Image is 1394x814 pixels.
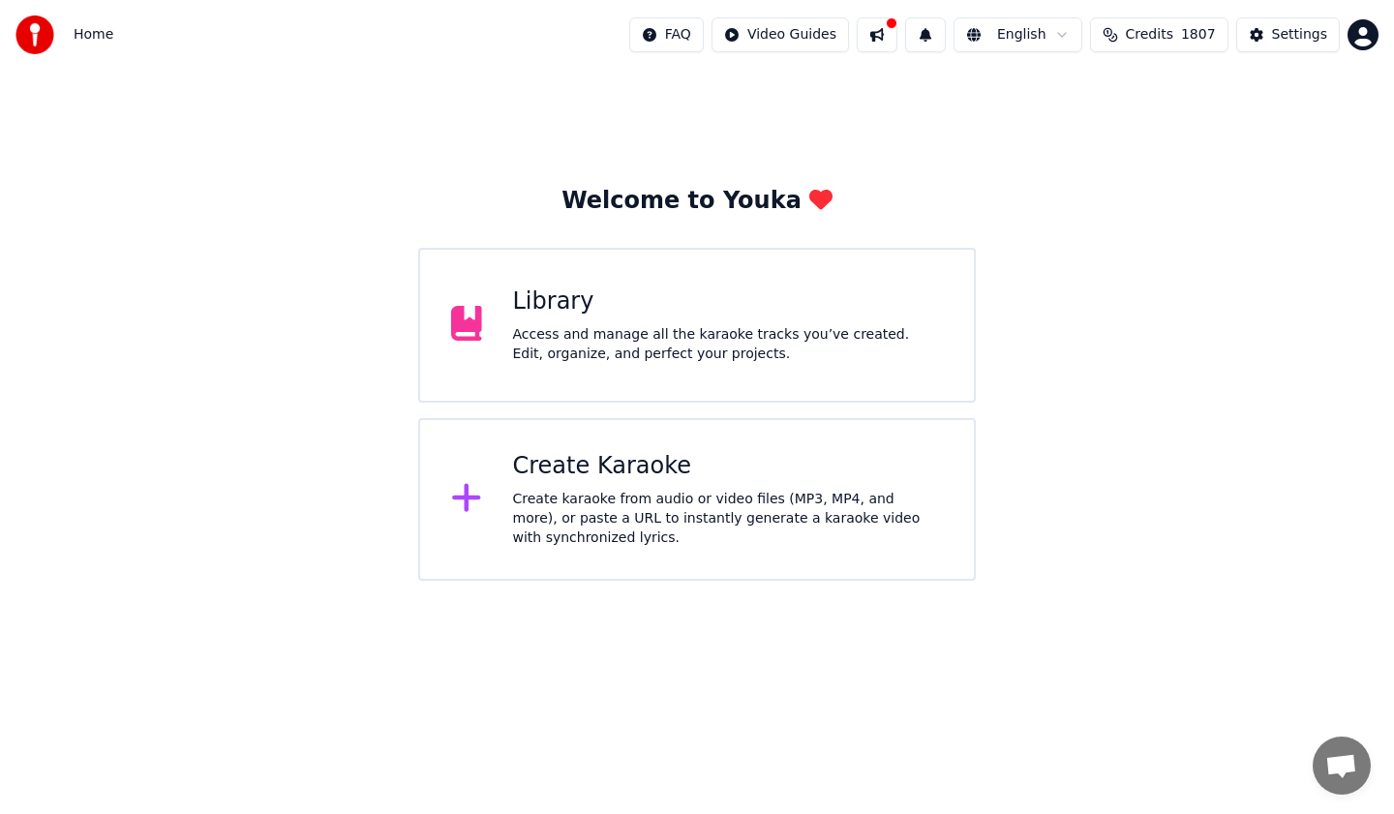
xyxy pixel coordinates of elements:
[561,186,833,217] div: Welcome to Youka
[74,25,113,45] span: Home
[1126,25,1173,45] span: Credits
[1236,17,1340,52] button: Settings
[513,325,944,364] div: Access and manage all the karaoke tracks you’ve created. Edit, organize, and perfect your projects.
[1181,25,1216,45] span: 1807
[1272,25,1327,45] div: Settings
[629,17,704,52] button: FAQ
[513,451,944,482] div: Create Karaoke
[513,490,944,548] div: Create karaoke from audio or video files (MP3, MP4, and more), or paste a URL to instantly genera...
[74,25,113,45] nav: breadcrumb
[712,17,849,52] button: Video Guides
[15,15,54,54] img: youka
[513,286,944,317] div: Library
[1313,737,1371,795] div: Open chat
[1090,17,1228,52] button: Credits1807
